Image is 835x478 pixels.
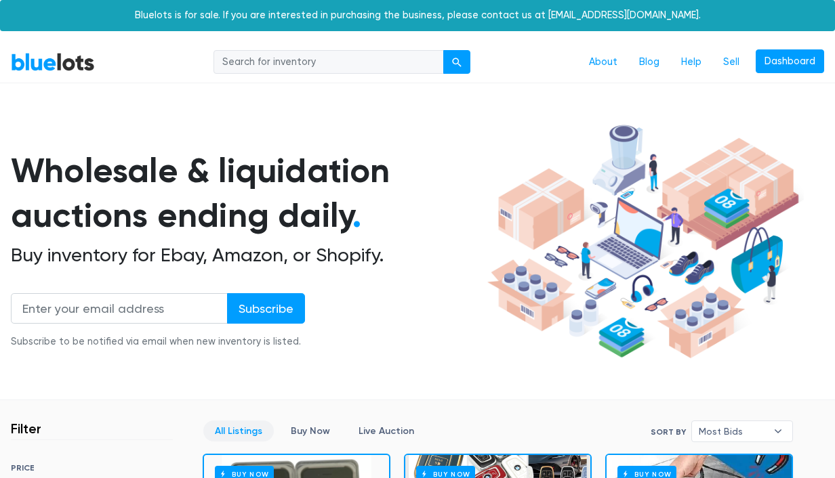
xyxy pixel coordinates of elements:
h3: Filter [11,420,41,437]
input: Search for inventory [213,50,444,74]
h2: Buy inventory for Ebay, Amazon, or Shopify. [11,244,483,267]
input: Subscribe [227,293,305,324]
a: All Listings [203,420,274,441]
span: Most Bids [699,421,767,441]
h1: Wholesale & liquidation auctions ending daily [11,148,483,238]
a: About [578,49,628,75]
a: Live Auction [347,420,426,441]
b: ▾ [764,421,792,441]
div: Subscribe to be notified via email when new inventory is listed. [11,334,305,349]
a: BlueLots [11,52,95,72]
img: hero-ee84e7d0318cb26816c560f6b4441b76977f77a177738b4e94f68c95b2b83dbb.png [483,118,804,365]
h6: PRICE [11,463,173,473]
a: Sell [712,49,750,75]
a: Blog [628,49,670,75]
span: . [352,195,361,236]
a: Dashboard [756,49,824,74]
a: Help [670,49,712,75]
input: Enter your email address [11,293,228,324]
a: Buy Now [279,420,342,441]
label: Sort By [651,426,686,438]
